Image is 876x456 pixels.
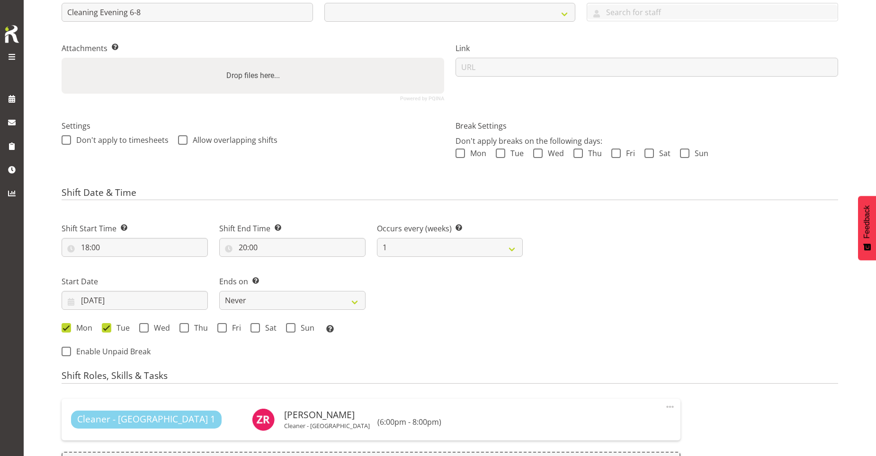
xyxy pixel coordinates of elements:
[62,238,208,257] input: Click to select...
[543,149,564,158] span: Wed
[188,135,277,145] span: Allow overlapping shifts
[456,120,838,132] label: Break Settings
[252,408,275,431] img: zain-robinson11579.jpg
[111,323,130,333] span: Tue
[189,323,208,333] span: Thu
[62,187,838,201] h4: Shift Date & Time
[62,120,444,132] label: Settings
[62,43,444,54] label: Attachments
[654,149,670,158] span: Sat
[505,149,524,158] span: Tue
[295,323,314,333] span: Sun
[456,135,838,147] p: Don't apply breaks on the following days:
[689,149,708,158] span: Sun
[219,276,366,287] label: Ends on
[260,323,277,333] span: Sat
[219,238,366,257] input: Click to select...
[456,58,838,77] input: URL
[583,149,602,158] span: Thu
[62,291,208,310] input: Click to select...
[284,422,370,430] p: Cleaner - [GEOGRAPHIC_DATA]
[863,205,871,238] span: Feedback
[62,276,208,287] label: Start Date
[377,223,523,234] label: Occurs every (weeks)
[284,410,370,420] h6: [PERSON_NAME]
[62,223,208,234] label: Shift Start Time
[621,149,635,158] span: Fri
[587,5,838,19] input: Search for staff
[77,412,215,426] span: Cleaner - [GEOGRAPHIC_DATA] 1
[71,347,151,356] span: Enable Unpaid Break
[71,323,92,333] span: Mon
[400,96,444,101] a: Powered by PQINA
[456,43,838,54] label: Link
[219,223,366,234] label: Shift End Time
[227,323,241,333] span: Fri
[377,417,441,427] h6: (6:00pm - 8:00pm)
[62,3,313,22] input: Description
[465,149,486,158] span: Mon
[2,24,21,44] img: Rosterit icon logo
[223,66,284,85] label: Drop files here...
[62,370,838,384] h4: Shift Roles, Skills & Tasks
[149,323,170,333] span: Wed
[71,135,169,145] span: Don't apply to timesheets
[858,196,876,260] button: Feedback - Show survey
